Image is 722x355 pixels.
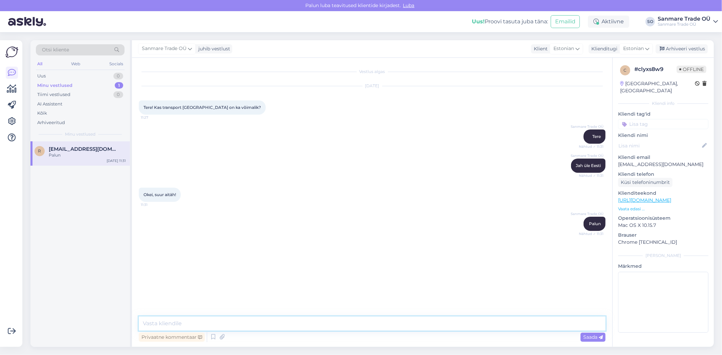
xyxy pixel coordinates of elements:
span: Estonian [553,45,574,52]
span: Saada [583,334,603,340]
div: 1 [115,82,123,89]
div: [DATE] [139,83,606,89]
div: Kõik [37,110,47,117]
div: Minu vestlused [37,82,72,89]
div: juhib vestlust [196,45,230,52]
div: Kliendi info [618,100,708,106]
div: SO [646,17,655,26]
div: Klient [531,45,548,52]
p: Kliendi email [618,154,708,161]
div: Vestlus algas [139,69,606,75]
div: Klienditugi [589,45,617,52]
button: Emailid [551,15,580,28]
span: Offline [677,66,706,73]
span: Okei, suur aitäh! [144,192,176,197]
div: Arhiveeritud [37,119,65,126]
a: Sanmare Trade OÜSanmare Trade OÜ [658,16,718,27]
span: Sanmare Trade OÜ [142,45,187,52]
span: Sanmare Trade OÜ [571,124,604,129]
div: Tiimi vestlused [37,91,70,98]
div: [PERSON_NAME] [618,253,708,259]
div: Küsi telefoninumbrit [618,178,673,187]
span: Otsi kliente [42,46,69,53]
span: Palun [589,221,601,226]
span: Nähtud ✓ 11:31 [578,173,604,178]
span: Luba [401,2,417,8]
div: Arhiveeri vestlus [656,44,708,53]
div: All [36,60,44,68]
div: Socials [108,60,125,68]
div: Proovi tasuta juba täna: [472,18,548,26]
a: [URL][DOMAIN_NAME] [618,197,671,203]
div: AI Assistent [37,101,62,108]
div: [DATE] 11:31 [107,158,126,163]
div: Sanmare Trade OÜ [658,16,710,22]
p: Märkmed [618,263,708,270]
span: 11:27 [141,115,166,120]
p: [EMAIL_ADDRESS][DOMAIN_NAME] [618,161,708,168]
p: Vaata edasi ... [618,206,708,212]
div: Palun [49,152,126,158]
p: Operatsioonisüsteem [618,215,708,222]
span: Tere [592,134,601,139]
span: Tere! Kas transport [GEOGRAPHIC_DATA] on ka võimalik? [144,105,261,110]
p: Kliendi nimi [618,132,708,139]
img: Askly Logo [5,46,18,58]
span: Nähtud ✓ 11:31 [578,231,604,236]
span: 11:31 [141,202,166,207]
span: Sanmare Trade OÜ [571,153,604,158]
span: Nähtud ✓ 11:31 [578,144,604,149]
span: Minu vestlused [65,131,95,137]
span: Estonian [623,45,644,52]
div: Aktiivne [588,16,629,28]
span: c [624,68,627,73]
p: Mac OS X 10.15.7 [618,222,708,229]
span: Jah üle Eesti [576,163,601,168]
input: Lisa tag [618,119,708,129]
div: Sanmare Trade OÜ [658,22,710,27]
p: Kliendi tag'id [618,111,708,118]
span: Sanmare Trade OÜ [571,211,604,216]
input: Lisa nimi [618,142,701,149]
span: r [38,148,41,153]
div: Privaatne kommentaar [139,333,205,342]
div: # clyxs8w9 [634,65,677,73]
span: ristkokd@gmail.com [49,146,119,152]
div: [GEOGRAPHIC_DATA], [GEOGRAPHIC_DATA] [620,80,695,94]
p: Chrome [TECHNICAL_ID] [618,239,708,246]
p: Klienditeekond [618,190,708,197]
b: Uus! [472,18,485,25]
div: 0 [113,73,123,79]
div: 0 [113,91,123,98]
p: Kliendi telefon [618,171,708,178]
p: Brauser [618,232,708,239]
div: Uus [37,73,46,79]
div: Web [70,60,82,68]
